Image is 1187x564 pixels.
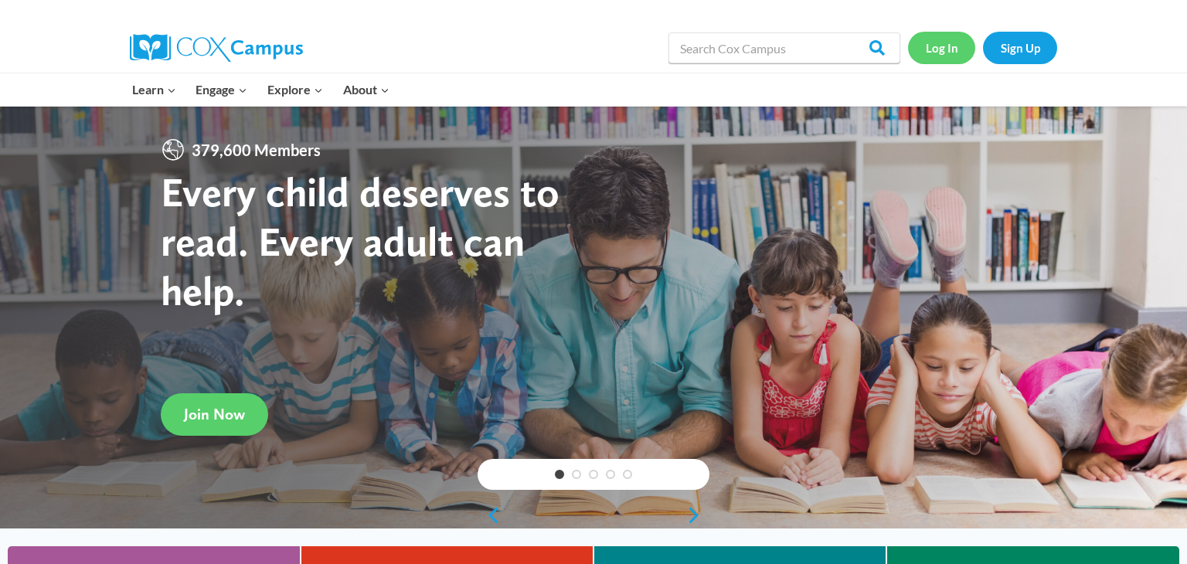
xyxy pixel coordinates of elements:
[555,470,564,479] a: 1
[185,138,327,162] span: 379,600 Members
[478,506,501,525] a: previous
[122,73,186,106] button: Child menu of Learn
[478,500,709,531] div: content slider buttons
[257,73,333,106] button: Child menu of Explore
[908,32,1057,63] nav: Secondary Navigation
[589,470,598,479] a: 3
[130,34,303,62] img: Cox Campus
[908,32,975,63] a: Log In
[186,73,258,106] button: Child menu of Engage
[161,393,268,436] a: Join Now
[333,73,400,106] button: Child menu of About
[983,32,1057,63] a: Sign Up
[161,167,559,314] strong: Every child deserves to read. Every adult can help.
[686,506,709,525] a: next
[623,470,632,479] a: 5
[606,470,615,479] a: 4
[572,470,581,479] a: 2
[184,405,245,423] span: Join Now
[122,73,399,106] nav: Primary Navigation
[668,32,900,63] input: Search Cox Campus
